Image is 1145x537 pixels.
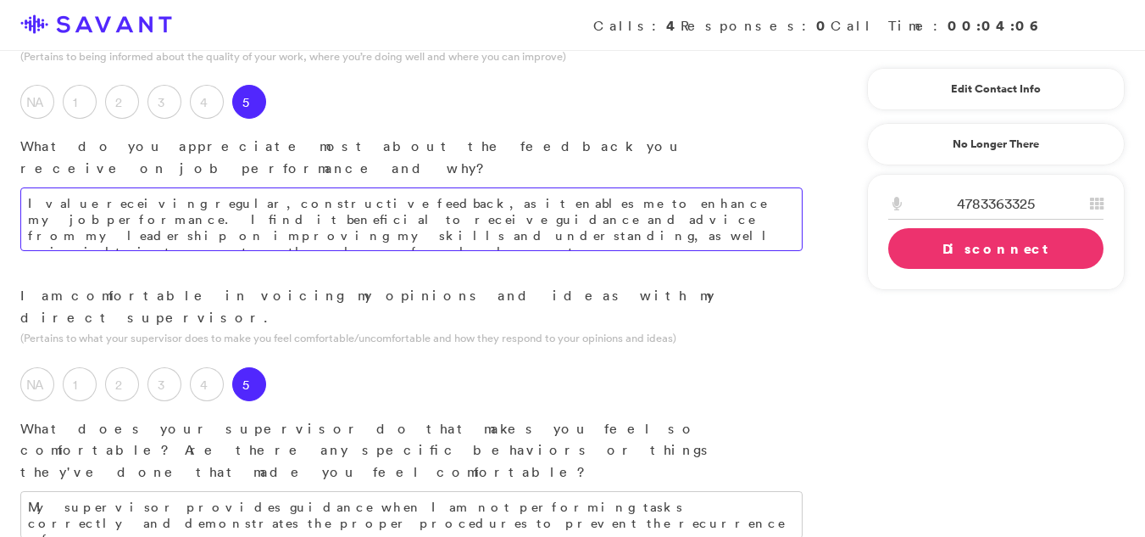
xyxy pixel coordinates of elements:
[20,330,803,346] p: (Pertains to what your supervisor does to make you feel comfortable/uncomfortable and how they re...
[20,48,803,64] p: (Pertains to being informed about the quality of your work, where you’re doing well and where you...
[888,76,1103,103] a: Edit Contact Info
[147,367,181,401] label: 3
[105,85,139,119] label: 2
[867,123,1125,165] a: No Longer There
[20,85,54,119] label: NA
[888,228,1103,269] a: Disconnect
[948,16,1040,35] strong: 00:04:06
[666,16,681,35] strong: 4
[816,16,831,35] strong: 0
[190,85,224,119] label: 4
[63,367,97,401] label: 1
[20,285,803,328] p: I am comfortable in voicing my opinions and ideas with my direct supervisor.
[232,85,266,119] label: 5
[20,367,54,401] label: NA
[20,136,803,179] p: What do you appreciate most about the feedback you receive on job performance and why?
[147,85,181,119] label: 3
[105,367,139,401] label: 2
[20,418,803,484] p: What does your supervisor do that makes you feel so comfortable? Are there any specific behaviors...
[190,367,224,401] label: 4
[63,85,97,119] label: 1
[232,367,266,401] label: 5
